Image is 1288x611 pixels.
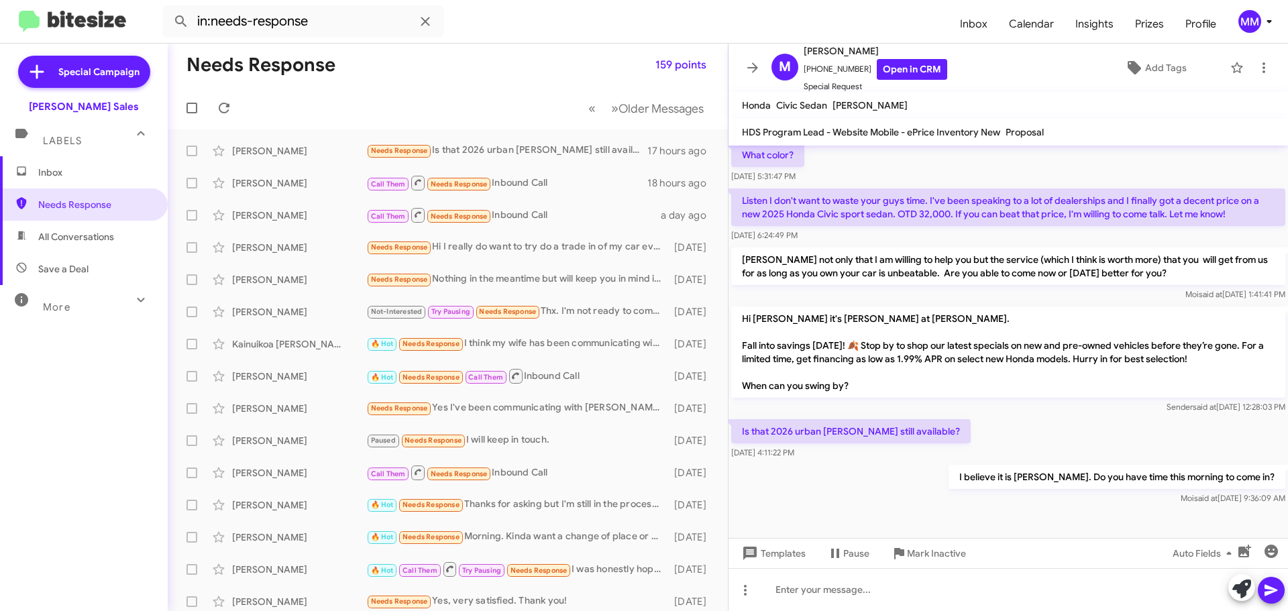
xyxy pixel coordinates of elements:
span: Needs Response [402,533,460,541]
a: Prizes [1124,5,1175,44]
a: Insights [1065,5,1124,44]
span: [DATE] 6:24:49 PM [731,230,798,240]
a: Calendar [998,5,1065,44]
div: [PERSON_NAME] [232,176,366,190]
input: Search [162,5,444,38]
a: Special Campaign [18,56,150,88]
button: Mark Inactive [880,541,977,565]
span: Needs Response [511,566,568,575]
div: Thx. I'm not ready to commit. Maybe next week but I'm tied up right now. [366,304,667,319]
div: [DATE] [667,337,717,351]
span: Needs Response [402,500,460,509]
span: Needs Response [402,373,460,382]
p: Listen I don't want to waste your guys time. I've been speaking to a lot of dealerships and I fin... [731,188,1285,226]
div: Nothing in the meantime but will keep you in mind if I think of anything. Thank you [366,272,667,287]
span: Try Pausing [462,566,501,575]
div: Is that 2026 urban [PERSON_NAME] still available? [366,143,647,158]
div: [PERSON_NAME] [232,498,366,512]
button: Auto Fields [1162,541,1248,565]
span: Needs Response [371,597,428,606]
div: [DATE] [667,466,717,480]
span: Auto Fields [1173,541,1237,565]
div: Yes I've been communicating with [PERSON_NAME]. However my husband mentioned he got a text for yo... [366,400,667,416]
div: [DATE] [667,498,717,512]
div: a day ago [661,209,717,222]
div: [DATE] [667,241,717,254]
button: Templates [729,541,816,565]
span: « [588,100,596,117]
button: Add Tags [1086,56,1224,80]
div: Yes, very satisfied. Thank you! [366,594,667,609]
span: Call Them [468,373,503,382]
div: MM [1238,10,1261,33]
div: Inbound Call [366,464,667,481]
span: Call Them [371,180,406,188]
div: [PERSON_NAME] [232,144,366,158]
p: What color? [731,143,804,167]
span: M [779,56,791,78]
span: Special Request [804,80,947,93]
span: Needs Response [479,307,536,316]
div: Morning. Kinda want a change of place or service my car. Been to [PERSON_NAME] and pacific Honda.... [366,529,667,545]
span: Call Them [402,566,437,575]
span: Needs Response [371,275,428,284]
button: MM [1227,10,1273,33]
div: [PERSON_NAME] Sales [29,100,139,113]
button: Previous [580,95,604,122]
span: [PERSON_NAME] [804,43,947,59]
a: Profile [1175,5,1227,44]
div: I will keep in touch. [366,433,667,448]
span: Needs Response [38,198,152,211]
span: Needs Response [405,436,462,445]
div: [PERSON_NAME] [232,466,366,480]
div: [PERSON_NAME] [232,434,366,447]
span: Labels [43,135,82,147]
h1: Needs Response [186,54,335,76]
div: [DATE] [667,370,717,383]
span: Not-Interested [371,307,423,316]
span: [DATE] 4:11:22 PM [731,447,794,457]
span: Call Them [371,469,406,478]
span: 🔥 Hot [371,566,394,575]
span: Honda [742,99,771,111]
span: Needs Response [371,146,428,155]
span: Moi [DATE] 9:36:09 AM [1181,493,1285,503]
span: Moi [DATE] 1:41:41 PM [1185,289,1285,299]
div: [PERSON_NAME] [232,241,366,254]
div: [DATE] [667,402,717,415]
span: said at [1193,402,1216,412]
span: Proposal [1006,126,1044,138]
div: Thanks for asking but I'm still in the process of test driving other cars since I have no idea wh... [366,497,667,512]
span: Needs Response [431,212,488,221]
div: [DATE] [667,434,717,447]
div: [PERSON_NAME] [232,531,366,544]
div: [DATE] [667,531,717,544]
div: [DATE] [667,305,717,319]
span: Older Messages [619,101,704,116]
span: 🔥 Hot [371,533,394,541]
span: HDS Program Lead - Website Mobile - ePrice Inventory New [742,126,1000,138]
span: [PERSON_NAME] [833,99,908,111]
span: Needs Response [431,180,488,188]
span: » [611,100,619,117]
span: Inbox [949,5,998,44]
div: 18 hours ago [647,176,717,190]
span: Add Tags [1145,56,1187,80]
div: [PERSON_NAME] [232,595,366,608]
div: [PERSON_NAME] [232,273,366,286]
div: [DATE] [667,273,717,286]
span: Needs Response [402,339,460,348]
span: [DATE] 5:31:47 PM [731,171,796,181]
p: [PERSON_NAME] not only that I am willing to help you but the service (which I think is worth more... [731,247,1285,285]
div: [PERSON_NAME] [232,370,366,383]
div: Hi I really do want to try do a trade in of my car even though it is kind of early [366,239,667,255]
span: Needs Response [371,243,428,252]
div: Inbound Call [366,368,667,384]
div: [DATE] [667,563,717,576]
nav: Page navigation example [581,95,712,122]
span: Civic Sedan [776,99,827,111]
div: [PERSON_NAME] [232,305,366,319]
